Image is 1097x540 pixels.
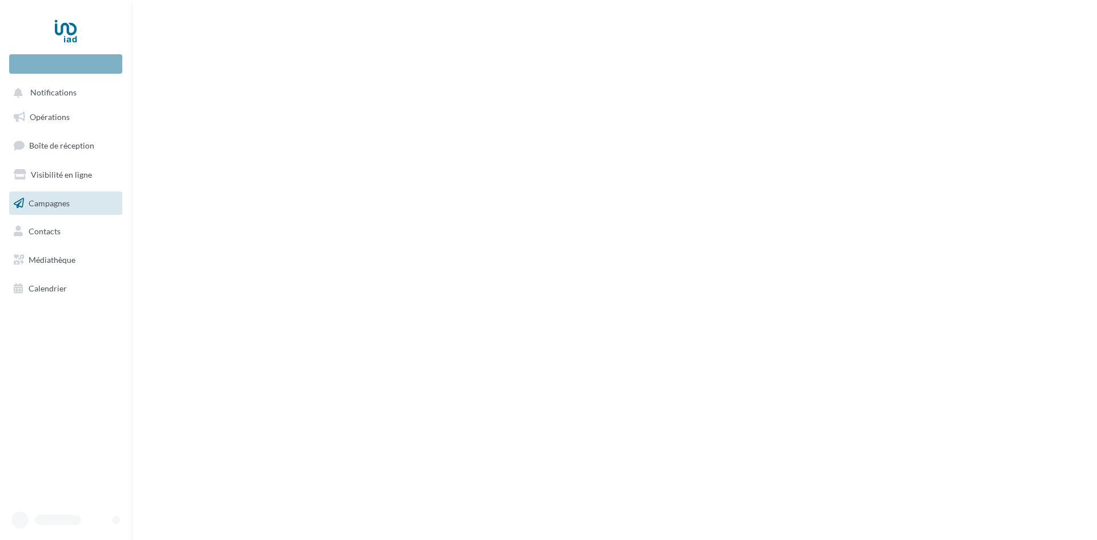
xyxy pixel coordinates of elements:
span: Médiathèque [29,255,75,265]
a: Contacts [7,219,125,243]
a: Boîte de réception [7,133,125,158]
span: Opérations [30,112,70,122]
span: Campagnes [29,198,70,207]
a: Médiathèque [7,248,125,272]
span: Calendrier [29,283,67,293]
a: Calendrier [7,277,125,301]
span: Visibilité en ligne [31,170,92,179]
a: Visibilité en ligne [7,163,125,187]
span: Contacts [29,226,61,236]
span: Notifications [30,88,77,98]
span: Boîte de réception [29,141,94,150]
a: Campagnes [7,191,125,215]
a: Opérations [7,105,125,129]
div: Nouvelle campagne [9,54,122,74]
